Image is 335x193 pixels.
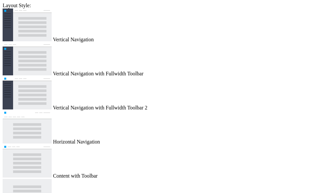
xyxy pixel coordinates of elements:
md-radio-button: Vertical Navigation with Fullwidth Toolbar 2 [3,77,332,111]
div: Layout Style: [3,3,332,9]
span: Vertical Navigation with Fullwidth Toolbar [53,71,144,76]
img: horizontal-nav.jpg [3,111,52,144]
span: Vertical Navigation with Fullwidth Toolbar 2 [53,105,148,110]
img: vertical-nav.jpg [3,9,52,41]
img: vertical-nav-with-full-toolbar.jpg [3,43,52,75]
md-radio-button: Horizontal Navigation [3,111,332,145]
img: vertical-nav-with-full-toolbar-2.jpg [3,77,52,109]
md-radio-button: Vertical Navigation with Fullwidth Toolbar [3,43,332,77]
md-radio-button: Vertical Navigation [3,9,332,43]
md-radio-button: Content with Toolbar [3,145,332,179]
span: Vertical Navigation [53,37,94,42]
span: Content with Toolbar [53,173,97,179]
img: content-with-toolbar.jpg [3,145,52,178]
span: Horizontal Navigation [53,139,100,145]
